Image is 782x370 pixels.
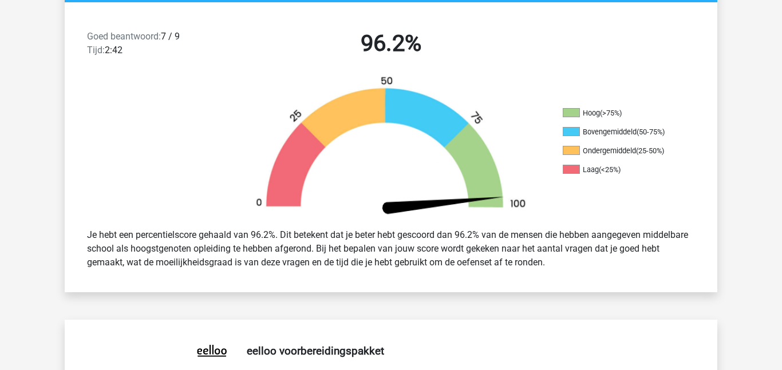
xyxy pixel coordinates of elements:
[78,224,704,274] div: Je hebt een percentielscore gehaald van 96.2%. Dit betekent dat je beter hebt gescoord dan 96.2% ...
[637,128,665,136] div: (50-75%)
[563,146,677,156] li: Ondergemiddeld
[243,30,539,57] h2: 96.2%
[563,165,677,175] li: Laag
[236,75,546,219] img: 96.83268ea44d82.png
[600,109,622,117] div: (>75%)
[563,108,677,118] li: Hoog
[87,45,105,55] span: Tijd:
[87,31,161,42] span: Goed beantwoord:
[78,30,235,62] div: 7 / 9 2:42
[599,165,621,174] div: (<25%)
[636,146,664,155] div: (25-50%)
[563,127,677,137] li: Bovengemiddeld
